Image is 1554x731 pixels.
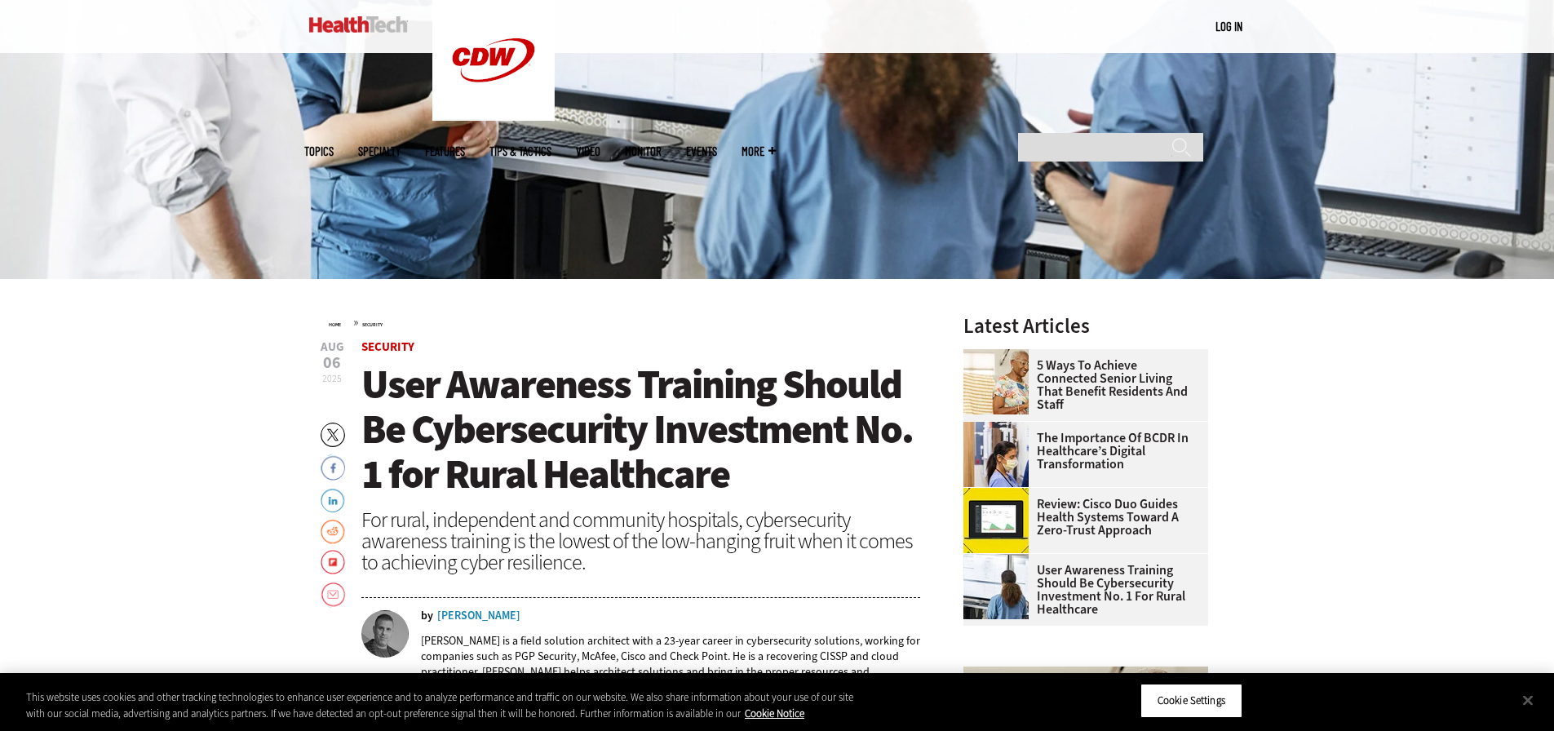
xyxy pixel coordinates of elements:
a: The Importance of BCDR in Healthcare’s Digital Transformation [963,432,1198,471]
a: Video [576,145,600,157]
h3: Latest Articles [963,316,1208,336]
span: Aug [321,341,344,353]
a: [PERSON_NAME] [437,610,520,622]
a: Tips & Tactics [489,145,551,157]
span: Specialty [358,145,401,157]
a: Log in [1215,19,1242,33]
img: Networking Solutions for Senior Living [963,349,1029,414]
a: Features [425,145,465,157]
img: Eric Marchewitz [361,610,409,658]
a: Networking Solutions for Senior Living [963,349,1037,362]
button: Close [1510,682,1546,718]
span: More [742,145,776,157]
a: Cisco Duo [963,488,1037,501]
a: Review: Cisco Duo Guides Health Systems Toward a Zero-Trust Approach [963,498,1198,537]
img: Doctors reviewing tablet [963,422,1029,487]
p: [PERSON_NAME] is a field solution architect with a 23-year career in cybersecurity solutions, wor... [421,633,921,695]
span: User Awareness Training Should Be Cybersecurity Investment No. 1 for Rural Healthcare [361,357,913,501]
span: Topics [304,145,334,157]
span: by [421,610,433,622]
a: Doctors reviewing tablet [963,422,1037,435]
img: Home [309,16,408,33]
a: User Awareness Training Should Be Cybersecurity Investment No. 1 for Rural Healthcare [963,564,1198,616]
div: User menu [1215,18,1242,35]
img: Cisco Duo [963,488,1029,553]
span: 2025 [322,372,342,385]
a: Home [329,321,341,328]
img: Doctors reviewing information boards [963,554,1029,619]
a: More information about your privacy [745,707,804,720]
a: Security [362,321,383,328]
a: MonITor [625,145,662,157]
button: Cookie Settings [1140,684,1242,718]
span: 06 [321,355,344,371]
a: Security [361,339,414,355]
div: This website uses cookies and other tracking technologies to enhance user experience and to analy... [26,689,855,721]
div: For rural, independent and community hospitals, cybersecurity awareness training is the lowest of... [361,509,921,573]
a: 5 Ways to Achieve Connected Senior Living That Benefit Residents and Staff [963,359,1198,411]
div: » [329,316,921,329]
a: Events [686,145,717,157]
a: CDW [432,108,555,125]
a: Doctors reviewing information boards [963,554,1037,567]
